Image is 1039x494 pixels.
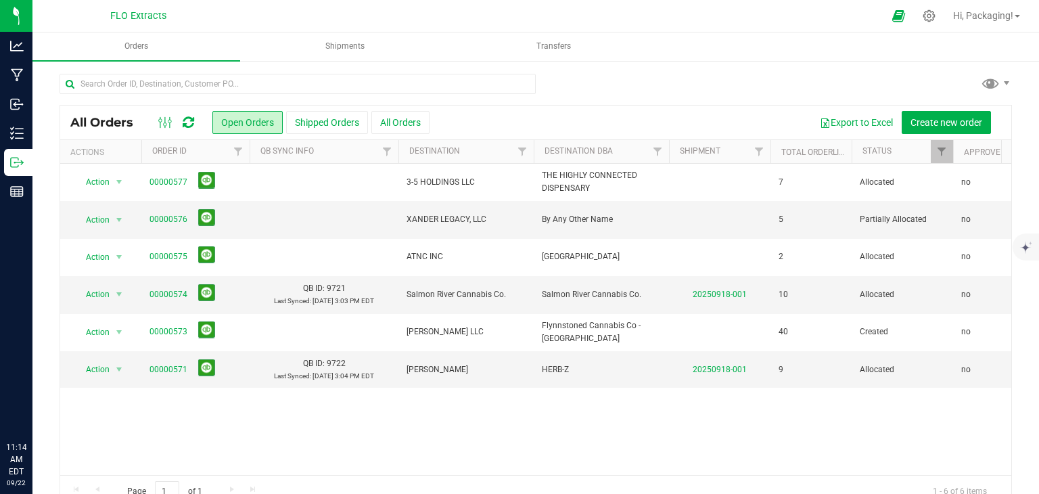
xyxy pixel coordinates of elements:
[227,140,250,163] a: Filter
[111,360,128,379] span: select
[407,363,526,376] span: [PERSON_NAME]
[10,97,24,111] inline-svg: Inbound
[149,250,187,263] a: 00000575
[110,10,166,22] span: FLO Extracts
[407,250,526,263] span: ATNC INC
[961,250,971,263] span: no
[303,284,325,293] span: QB ID:
[409,146,460,156] a: Destination
[327,284,346,293] span: 9721
[961,363,971,376] span: no
[376,140,398,163] a: Filter
[860,363,945,376] span: Allocated
[10,185,24,198] inline-svg: Reports
[40,384,56,400] iframe: Resource center unread badge
[74,360,110,379] span: Action
[910,117,982,128] span: Create new order
[10,156,24,169] inline-svg: Outbound
[286,111,368,134] button: Shipped Orders
[542,169,661,195] span: THE HIGHLY CONNECTED DISPENSARY
[327,359,346,368] span: 9722
[111,210,128,229] span: select
[111,248,128,267] span: select
[779,288,788,301] span: 10
[542,319,661,345] span: Flynnstoned Cannabis Co - [GEOGRAPHIC_DATA]
[274,297,311,305] span: Last Synced:
[407,213,526,226] span: XANDER LEGACY, LLC
[74,173,110,192] span: Action
[6,441,26,478] p: 11:14 AM EDT
[74,285,110,304] span: Action
[748,140,770,163] a: Filter
[70,148,136,157] div: Actions
[647,140,669,163] a: Filter
[313,297,374,305] span: [DATE] 3:03 PM EDT
[149,176,187,189] a: 00000577
[149,288,187,301] a: 00000574
[260,146,314,156] a: QB Sync Info
[407,325,526,338] span: [PERSON_NAME] LLC
[70,115,147,130] span: All Orders
[545,146,613,156] a: Destination DBA
[149,325,187,338] a: 00000573
[6,478,26,488] p: 09/22
[961,325,971,338] span: no
[542,288,661,301] span: Salmon River Cannabis Co.
[779,213,783,226] span: 5
[781,148,854,157] a: Total Orderlines
[862,146,892,156] a: Status
[693,365,747,374] a: 20250918-001
[152,146,187,156] a: Order ID
[10,39,24,53] inline-svg: Analytics
[860,288,945,301] span: Allocated
[74,210,110,229] span: Action
[106,41,166,52] span: Orders
[307,41,383,52] span: Shipments
[303,359,325,368] span: QB ID:
[511,140,534,163] a: Filter
[313,372,374,380] span: [DATE] 3:04 PM EDT
[680,146,720,156] a: Shipment
[883,3,914,29] span: Open Ecommerce Menu
[241,32,449,61] a: Shipments
[450,32,657,61] a: Transfers
[964,148,1010,157] a: Approved?
[14,386,54,426] iframe: Resource center
[860,176,945,189] span: Allocated
[111,285,128,304] span: select
[274,372,311,380] span: Last Synced:
[542,363,661,376] span: HERB-Z
[953,10,1013,21] span: Hi, Packaging!
[779,176,783,189] span: 7
[542,250,661,263] span: [GEOGRAPHIC_DATA]
[902,111,991,134] button: Create new order
[10,68,24,82] inline-svg: Manufacturing
[779,250,783,263] span: 2
[10,127,24,140] inline-svg: Inventory
[149,363,187,376] a: 00000571
[74,323,110,342] span: Action
[961,213,971,226] span: no
[111,323,128,342] span: select
[860,325,945,338] span: Created
[371,111,430,134] button: All Orders
[961,288,971,301] span: no
[407,288,526,301] span: Salmon River Cannabis Co.
[407,176,526,189] span: 3-5 HOLDINGS LLC
[60,74,536,94] input: Search Order ID, Destination, Customer PO...
[931,140,953,163] a: Filter
[921,9,938,22] div: Manage settings
[779,325,788,338] span: 40
[860,213,945,226] span: Partially Allocated
[811,111,902,134] button: Export to Excel
[860,250,945,263] span: Allocated
[32,32,240,61] a: Orders
[542,213,661,226] span: By Any Other Name
[779,363,783,376] span: 9
[212,111,283,134] button: Open Orders
[149,213,187,226] a: 00000576
[961,176,971,189] span: no
[518,41,589,52] span: Transfers
[693,290,747,299] a: 20250918-001
[74,248,110,267] span: Action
